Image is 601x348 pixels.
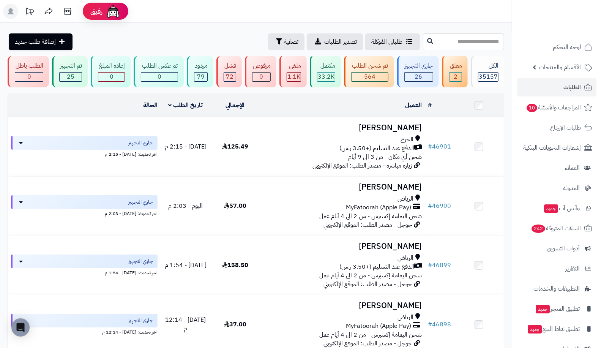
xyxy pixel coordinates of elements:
[398,195,413,203] span: الرياض
[371,37,402,46] span: طلباتي المُوكلة
[165,261,207,270] span: [DATE] - 1:54 م
[11,150,158,158] div: اخر تحديث: [DATE] - 2:15 م
[226,101,245,110] a: الإجمالي
[365,33,420,50] a: طلباتي المُوكلة
[547,243,580,254] span: أدوات التسويق
[348,152,422,161] span: شحن أي مكان - من 3 الى 9 أيام
[317,62,335,70] div: مكتمل
[141,62,178,70] div: تم عكس الطلب
[536,305,550,313] span: جديد
[128,317,153,324] span: جاري التجهيز
[404,62,433,70] div: جاري التجهيز
[319,271,422,280] span: شحن اليمامة إكسبرس - من 2 الى 4 أيام عمل
[428,320,451,329] a: #46898
[197,72,205,81] span: 79
[428,142,432,151] span: #
[98,73,125,81] div: 0
[317,73,335,81] div: 33243
[517,239,596,258] a: أدوات التسويق
[398,313,413,322] span: الرياض
[517,38,596,56] a: لوحة التحكم
[364,72,375,81] span: 564
[222,261,248,270] span: 158.50
[318,72,334,81] span: 33.2K
[141,73,177,81] div: 0
[226,72,233,81] span: 72
[98,62,125,70] div: إعادة المبلغ
[339,263,414,271] span: الدفع عند التسليم (+3.50 ر.س)
[533,283,580,294] span: التطبيقات والخدمات
[252,62,271,70] div: مرفوض
[11,327,158,335] div: اخر تحديث: [DATE] - 12:14 م
[517,280,596,298] a: التطبيقات والخدمات
[517,219,596,237] a: السلات المتروكة242
[287,72,300,81] span: 1.1K
[539,62,581,73] span: الأقسام والمنتجات
[9,33,73,50] a: إضافة طلب جديد
[243,56,278,87] a: مرفوض 0
[278,56,308,87] a: ملغي 1.1K
[396,56,440,87] a: جاري التجهيز 26
[15,62,43,70] div: الطلب باطل
[535,304,580,314] span: تطبيق المتجر
[263,183,422,191] h3: [PERSON_NAME]
[478,62,498,70] div: الكل
[563,82,581,93] span: الطلبات
[517,179,596,197] a: المدونة
[517,320,596,338] a: تطبيق نقاط البيعجديد
[312,161,412,170] span: زيارة مباشرة - مصدر الطلب: الموقع الإلكتروني
[531,223,581,234] span: السلات المتروكة
[450,73,462,81] div: 2
[405,101,422,110] a: العميل
[428,101,432,110] a: #
[323,280,412,289] span: جوجل - مصدر الطلب: الموقع الإلكتروني
[351,62,388,70] div: تم شحن الطلب
[319,212,422,221] span: شحن اليمامة إكسبرس - من 2 الى 4 أيام عمل
[517,78,596,96] a: الطلبات
[428,261,451,270] a: #46899
[15,37,56,46] span: إضافة طلب جديد
[194,62,208,70] div: مردود
[308,56,342,87] a: مكتمل 33.2K
[20,4,39,21] a: تحديثات المنصة
[50,56,89,87] a: تم التجهيز 25
[222,142,248,151] span: 125.49
[224,73,236,81] div: 72
[6,56,50,87] a: الطلب باطل 0
[528,325,542,334] span: جديد
[89,56,132,87] a: إعادة المبلغ 0
[15,73,43,81] div: 0
[517,119,596,137] a: طلبات الإرجاع
[132,56,185,87] a: تم عكس الطلب 0
[342,56,395,87] a: تم شحن الطلب 564
[517,159,596,177] a: العملاء
[90,7,103,16] span: رفيق
[307,33,363,50] a: تصدير الطلبات
[143,101,158,110] a: الحالة
[523,142,581,153] span: إشعارات التحويلات البنكية
[544,204,558,213] span: جديد
[284,37,298,46] span: تصفية
[165,315,206,333] span: [DATE] - 12:14 م
[67,72,74,81] span: 25
[158,72,161,81] span: 0
[550,122,581,133] span: طلبات الإرجاع
[168,201,203,210] span: اليوم - 2:03 م
[60,73,82,81] div: 25
[339,144,414,153] span: الدفع عند التسليم (+3.50 ر.س)
[517,139,596,157] a: إشعارات التحويلات البنكية
[287,62,301,70] div: ملغي
[454,72,457,81] span: 2
[563,183,580,193] span: المدونة
[517,300,596,318] a: تطبيق المتجرجديد
[352,73,388,81] div: 564
[263,123,422,132] h3: [PERSON_NAME]
[428,201,451,210] a: #46900
[110,72,114,81] span: 0
[259,72,263,81] span: 0
[27,72,31,81] span: 0
[526,102,581,113] span: المراجعات والأسئلة
[527,104,537,112] span: 10
[215,56,243,87] a: فشل 72
[263,242,422,251] h3: [PERSON_NAME]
